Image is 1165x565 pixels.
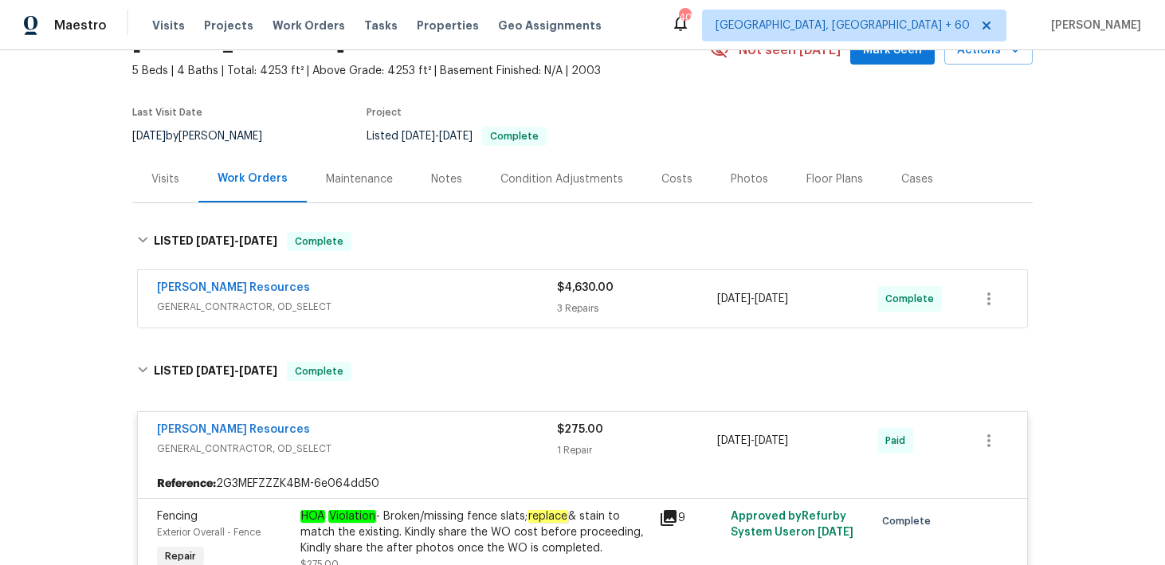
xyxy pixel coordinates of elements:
[157,476,216,492] b: Reference:
[196,365,277,376] span: -
[132,216,1033,267] div: LISTED [DATE]-[DATE]Complete
[717,435,751,446] span: [DATE]
[528,510,568,523] em: replace
[54,18,107,33] span: Maestro
[957,41,1020,61] span: Actions
[239,235,277,246] span: [DATE]
[157,528,261,537] span: Exterior Overall - Fence
[151,171,179,187] div: Visits
[157,424,310,435] a: [PERSON_NAME] Resources
[132,108,202,117] span: Last Visit Date
[300,510,325,523] em: HOA
[132,34,345,50] h2: [STREET_ADDRESS]
[132,63,710,79] span: 5 Beds | 4 Baths | Total: 4253 ft² | Above Grade: 4253 ft² | Basement Finished: N/A | 2003
[885,291,940,307] span: Complete
[885,433,912,449] span: Paid
[755,293,788,304] span: [DATE]
[882,513,937,529] span: Complete
[557,300,717,316] div: 3 Repairs
[196,365,234,376] span: [DATE]
[431,171,462,187] div: Notes
[500,171,623,187] div: Condition Adjustments
[717,291,788,307] span: -
[557,282,614,293] span: $4,630.00
[204,18,253,33] span: Projects
[739,42,841,58] span: Not seen [DATE]
[731,171,768,187] div: Photos
[1045,18,1141,33] span: [PERSON_NAME]
[417,18,479,33] span: Properties
[659,508,721,528] div: 9
[755,435,788,446] span: [DATE]
[439,131,473,142] span: [DATE]
[402,131,435,142] span: [DATE]
[557,424,603,435] span: $275.00
[132,346,1033,397] div: LISTED [DATE]-[DATE]Complete
[863,41,922,61] span: Mark Seen
[288,363,350,379] span: Complete
[717,433,788,449] span: -
[157,511,198,522] span: Fencing
[154,232,277,251] h6: LISTED
[367,108,402,117] span: Project
[806,171,863,187] div: Floor Plans
[288,233,350,249] span: Complete
[159,548,202,564] span: Repair
[132,131,166,142] span: [DATE]
[154,362,277,381] h6: LISTED
[484,131,545,141] span: Complete
[196,235,277,246] span: -
[901,171,933,187] div: Cases
[132,127,281,146] div: by [PERSON_NAME]
[498,18,602,33] span: Geo Assignments
[818,527,853,538] span: [DATE]
[731,511,853,538] span: Approved by Refurby System User on
[152,18,185,33] span: Visits
[679,10,690,26] div: 408
[157,299,557,315] span: GENERAL_CONTRACTOR, OD_SELECT
[364,20,398,31] span: Tasks
[239,365,277,376] span: [DATE]
[157,441,557,457] span: GENERAL_CONTRACTOR, OD_SELECT
[218,171,288,186] div: Work Orders
[402,131,473,142] span: -
[300,508,649,556] div: - Broken/missing fence slats; & stain to match the existing. Kindly share the WO cost before proc...
[717,293,751,304] span: [DATE]
[661,171,692,187] div: Costs
[157,282,310,293] a: [PERSON_NAME] Resources
[850,36,935,65] button: Mark Seen
[273,18,345,33] span: Work Orders
[138,469,1027,498] div: 2G3MEFZZZK4BM-6e064dd50
[328,510,376,523] em: Violation
[367,131,547,142] span: Listed
[326,171,393,187] div: Maintenance
[196,235,234,246] span: [DATE]
[557,442,717,458] div: 1 Repair
[716,18,970,33] span: [GEOGRAPHIC_DATA], [GEOGRAPHIC_DATA] + 60
[944,36,1033,65] button: Actions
